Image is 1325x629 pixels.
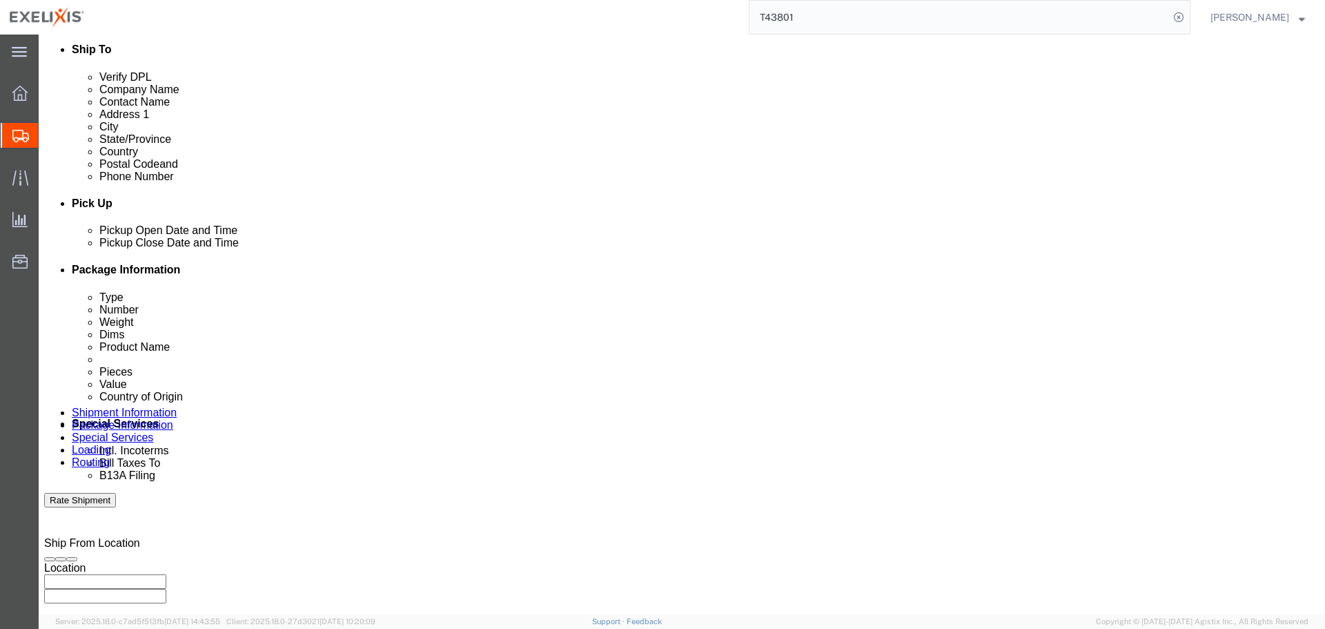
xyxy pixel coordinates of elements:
button: [PERSON_NAME] [1210,9,1306,26]
a: Feedback [627,617,662,626]
input: Search for shipment number, reference number [749,1,1169,34]
span: Copyright © [DATE]-[DATE] Agistix Inc., All Rights Reserved [1096,616,1308,628]
a: Support [592,617,627,626]
img: logo [10,7,84,28]
span: Client: 2025.18.0-27d3021 [226,617,375,626]
span: Server: 2025.18.0-c7ad5f513fb [55,617,220,626]
span: [DATE] 14:43:55 [164,617,220,626]
iframe: FS Legacy Container [39,35,1325,615]
span: [DATE] 10:20:09 [320,617,375,626]
span: Fred Eisenman [1210,10,1289,25]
